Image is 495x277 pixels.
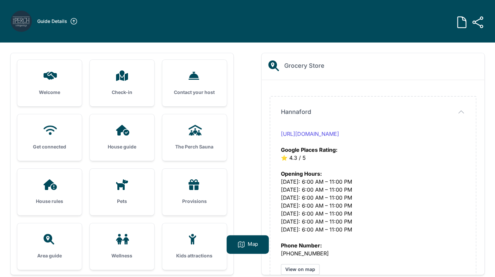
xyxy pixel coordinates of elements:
[162,223,227,270] a: Kids attractions
[162,60,227,106] a: Contact your host
[173,143,216,150] h3: The Perch Sauna
[17,223,82,270] a: Area guide
[17,60,82,106] a: Welcome
[281,107,465,117] button: Hannaford
[90,60,154,106] a: Check-in
[100,198,144,205] h3: Pets
[90,114,154,161] a: House guide
[162,169,227,215] a: Provisions
[281,242,322,249] strong: Phone Number:
[11,11,32,32] img: lbscve6jyqy4usxktyb5b1icebv1
[284,61,324,70] h2: Grocery Store
[28,252,71,259] h3: Area guide
[281,170,322,177] strong: Opening Hours:
[281,107,311,117] span: Hannaford
[281,130,465,162] div: ⭐️ 4.3 / 5
[281,233,465,257] div: [PHONE_NUMBER]
[28,198,71,205] h3: House rules
[28,89,71,96] h3: Welcome
[17,169,82,215] a: House rules
[17,114,82,161] a: Get connected
[173,89,216,96] h3: Contact your host
[28,143,71,150] h3: Get connected
[281,146,337,153] strong: Google Places Rating:
[162,114,227,161] a: The Perch Sauna
[90,169,154,215] a: Pets
[100,252,144,259] h3: Wellness
[173,198,216,205] h3: Provisions
[100,143,144,150] h3: House guide
[173,252,216,259] h3: Kids attractions
[281,131,339,137] a: [URL][DOMAIN_NAME]
[90,223,154,270] a: Wellness
[248,240,258,248] p: Map
[281,264,319,275] a: View on map
[37,18,67,25] h3: Guide Details
[37,17,78,25] a: Guide Details
[100,89,144,96] h3: Check-in
[281,162,465,233] div: [DATE]: 6:00 AM – 11:00 PM [DATE]: 6:00 AM – 11:00 PM [DATE]: 6:00 AM – 11:00 PM [DATE]: 6:00 AM ...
